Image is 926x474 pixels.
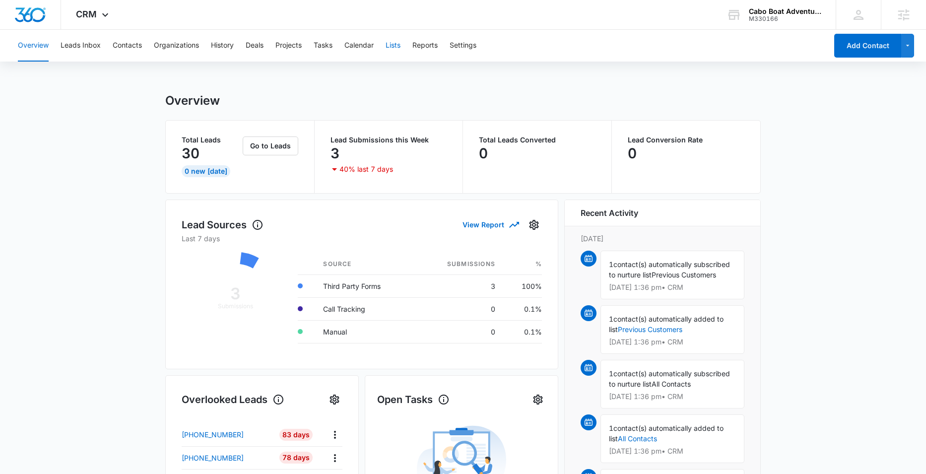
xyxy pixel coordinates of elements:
[16,26,24,34] img: website_grey.svg
[503,274,542,297] td: 100%
[315,254,415,275] th: Source
[182,136,241,143] p: Total Leads
[412,30,438,62] button: Reports
[377,392,450,407] h1: Open Tasks
[609,448,736,455] p: [DATE] 1:36 pm • CRM
[182,429,244,440] p: [PHONE_NUMBER]
[182,145,199,161] p: 30
[386,30,400,62] button: Lists
[211,30,234,62] button: History
[243,141,298,150] a: Go to Leads
[530,392,546,407] button: Settings
[609,315,724,334] span: contact(s) automatically added to list
[749,15,821,22] div: account id
[182,453,272,463] a: [PHONE_NUMBER]
[182,233,542,244] p: Last 7 days
[628,145,637,161] p: 0
[652,271,716,279] span: Previous Customers
[463,216,518,233] button: View Report
[165,93,220,108] h1: Overview
[609,284,736,291] p: [DATE] 1:36 pm • CRM
[609,424,613,432] span: 1
[243,136,298,155] button: Go to Leads
[113,30,142,62] button: Contacts
[275,30,302,62] button: Projects
[26,26,109,34] div: Domain: [DOMAIN_NAME]
[315,274,415,297] td: Third Party Forms
[327,450,342,466] button: Actions
[749,7,821,15] div: account name
[154,30,199,62] button: Organizations
[609,369,613,378] span: 1
[246,30,264,62] button: Deals
[38,59,89,65] div: Domain Overview
[315,297,415,320] td: Call Tracking
[61,30,101,62] button: Leads Inbox
[99,58,107,66] img: tab_keywords_by_traffic_grey.svg
[503,254,542,275] th: %
[27,58,35,66] img: tab_domain_overview_orange.svg
[110,59,167,65] div: Keywords by Traffic
[182,217,264,232] h1: Lead Sources
[28,16,49,24] div: v 4.0.25
[581,207,638,219] h6: Recent Activity
[314,30,332,62] button: Tasks
[618,434,657,443] a: All Contacts
[416,320,504,343] td: 0
[609,315,613,323] span: 1
[609,393,736,400] p: [DATE] 1:36 pm • CRM
[526,217,542,233] button: Settings
[609,369,730,388] span: contact(s) automatically subscribed to nurture list
[618,325,682,334] a: Previous Customers
[182,453,244,463] p: [PHONE_NUMBER]
[76,9,97,19] span: CRM
[503,320,542,343] td: 0.1%
[609,260,730,279] span: contact(s) automatically subscribed to nurture list
[182,165,230,177] div: 0 New [DATE]
[182,392,284,407] h1: Overlooked Leads
[628,136,745,143] p: Lead Conversion Rate
[331,145,339,161] p: 3
[834,34,901,58] button: Add Contact
[581,233,744,244] p: [DATE]
[652,380,691,388] span: All Contacts
[16,16,24,24] img: logo_orange.svg
[331,136,447,143] p: Lead Submissions this Week
[327,427,342,442] button: Actions
[344,30,374,62] button: Calendar
[416,297,504,320] td: 0
[609,339,736,345] p: [DATE] 1:36 pm • CRM
[279,452,313,464] div: 78 Days
[327,392,342,407] button: Settings
[339,166,393,173] p: 40% last 7 days
[450,30,476,62] button: Settings
[503,297,542,320] td: 0.1%
[609,260,613,269] span: 1
[315,320,415,343] td: Manual
[182,429,272,440] a: [PHONE_NUMBER]
[479,136,595,143] p: Total Leads Converted
[18,30,49,62] button: Overview
[609,424,724,443] span: contact(s) automatically added to list
[416,274,504,297] td: 3
[479,145,488,161] p: 0
[416,254,504,275] th: Submissions
[279,429,313,441] div: 83 Days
